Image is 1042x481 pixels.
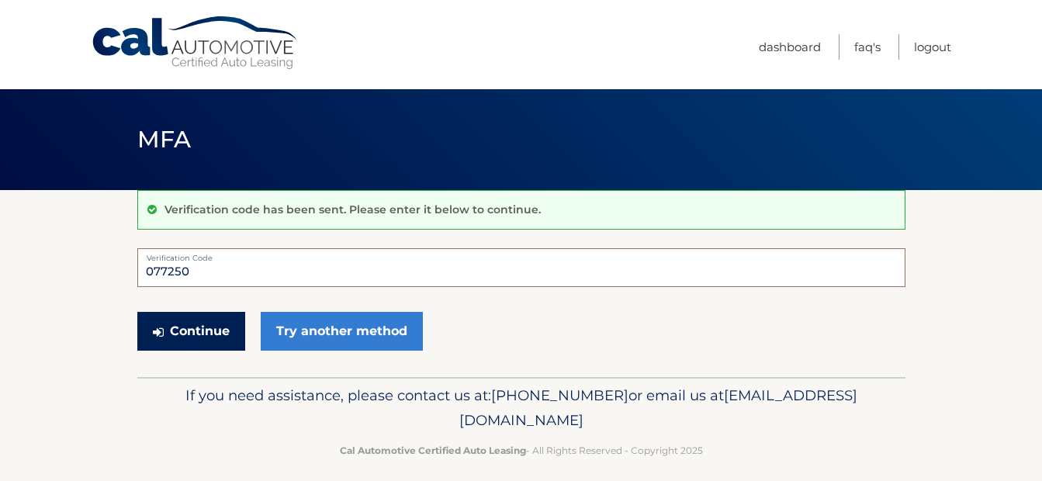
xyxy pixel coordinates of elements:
[147,383,895,433] p: If you need assistance, please contact us at: or email us at
[137,125,192,154] span: MFA
[137,312,245,351] button: Continue
[340,445,526,456] strong: Cal Automotive Certified Auto Leasing
[261,312,423,351] a: Try another method
[914,34,951,60] a: Logout
[759,34,821,60] a: Dashboard
[854,34,881,60] a: FAQ's
[91,16,300,71] a: Cal Automotive
[147,442,895,459] p: - All Rights Reserved - Copyright 2025
[491,386,628,404] span: [PHONE_NUMBER]
[137,248,905,261] label: Verification Code
[137,248,905,287] input: Verification Code
[164,202,541,216] p: Verification code has been sent. Please enter it below to continue.
[459,386,857,429] span: [EMAIL_ADDRESS][DOMAIN_NAME]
